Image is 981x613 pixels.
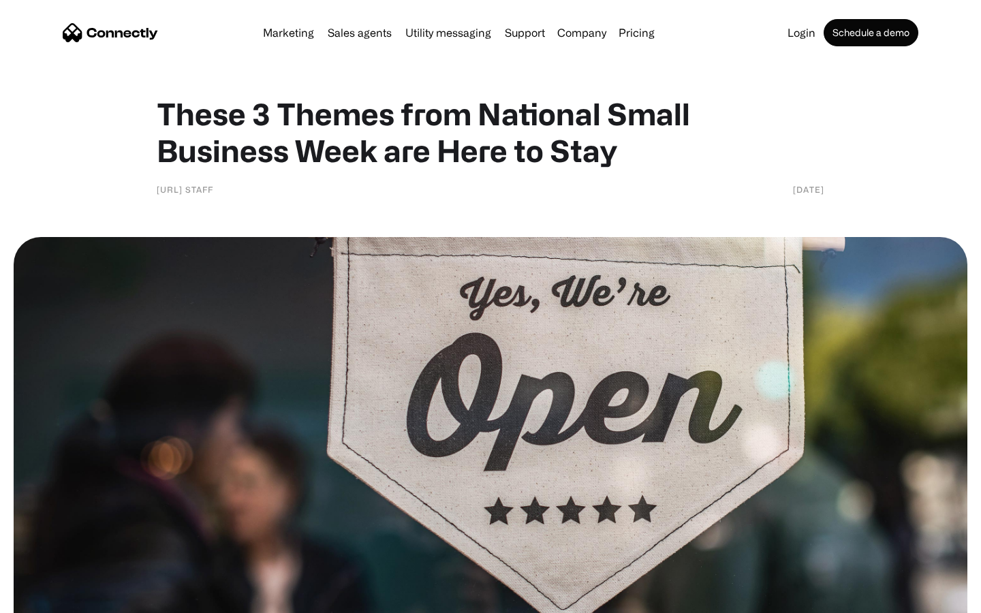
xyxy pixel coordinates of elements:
[322,27,397,38] a: Sales agents
[400,27,497,38] a: Utility messaging
[157,95,824,169] h1: These 3 Themes from National Small Business Week are Here to Stay
[14,589,82,608] aside: Language selected: English
[157,183,213,196] div: [URL] Staff
[782,27,821,38] a: Login
[793,183,824,196] div: [DATE]
[499,27,550,38] a: Support
[258,27,320,38] a: Marketing
[557,23,606,42] div: Company
[27,589,82,608] ul: Language list
[824,19,918,46] a: Schedule a demo
[613,27,660,38] a: Pricing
